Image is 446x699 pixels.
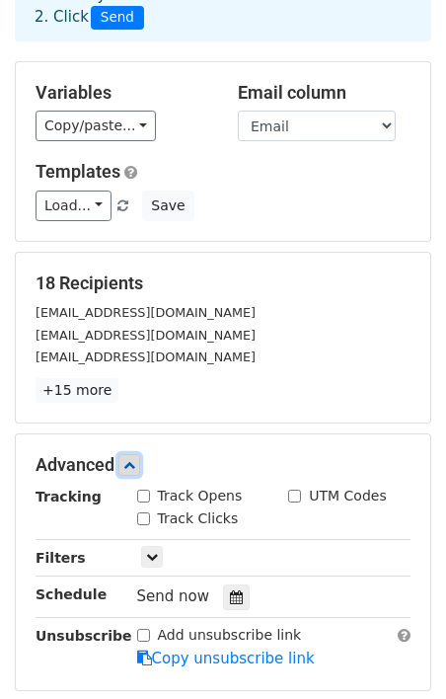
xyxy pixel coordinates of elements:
[36,272,410,294] h5: 18 Recipients
[36,328,256,343] small: [EMAIL_ADDRESS][DOMAIN_NAME]
[36,378,118,403] a: +15 more
[36,489,102,505] strong: Tracking
[36,550,86,566] strong: Filters
[36,191,111,221] a: Load...
[238,82,410,104] h5: Email column
[137,650,315,667] a: Copy unsubscribe link
[158,508,239,529] label: Track Clicks
[36,161,120,182] a: Templates
[36,454,410,476] h5: Advanced
[36,82,208,104] h5: Variables
[158,486,243,506] label: Track Opens
[137,587,210,605] span: Send now
[347,604,446,699] iframe: Chat Widget
[309,486,386,506] label: UTM Codes
[36,349,256,364] small: [EMAIL_ADDRESS][DOMAIN_NAME]
[36,111,156,141] a: Copy/paste...
[158,625,302,646] label: Add unsubscribe link
[36,586,107,602] strong: Schedule
[142,191,193,221] button: Save
[36,628,132,644] strong: Unsubscribe
[91,6,144,30] span: Send
[36,305,256,320] small: [EMAIL_ADDRESS][DOMAIN_NAME]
